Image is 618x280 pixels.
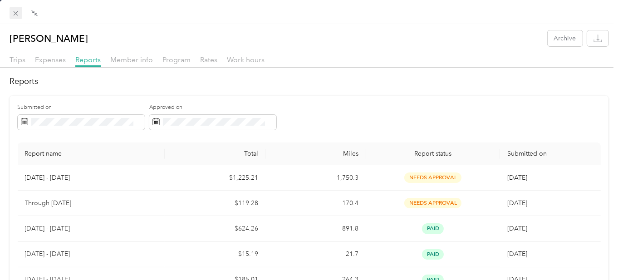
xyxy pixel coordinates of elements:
[172,150,258,157] div: Total
[10,30,88,46] p: [PERSON_NAME]
[200,55,217,64] span: Rates
[25,173,158,183] p: [DATE] - [DATE]
[373,150,493,157] span: Report status
[507,174,527,182] span: [DATE]
[227,55,265,64] span: Work hours
[10,75,608,88] h2: Reports
[265,165,366,191] td: 1,750.3
[422,223,444,234] span: paid
[110,55,153,64] span: Member info
[25,198,158,208] p: Through [DATE]
[149,103,276,112] label: Approved on
[548,30,583,46] button: Archive
[10,55,25,64] span: Trips
[422,249,444,260] span: paid
[567,229,618,280] iframe: Everlance-gr Chat Button Frame
[265,242,366,267] td: 21.7
[35,55,66,64] span: Expenses
[165,242,265,267] td: $15.19
[273,150,359,157] div: Miles
[265,216,366,241] td: 891.8
[162,55,191,64] span: Program
[18,103,145,112] label: Submitted on
[507,250,527,258] span: [DATE]
[500,142,601,165] th: Submitted on
[75,55,101,64] span: Reports
[25,249,158,259] p: [DATE] - [DATE]
[165,165,265,191] td: $1,225.21
[404,172,461,183] span: needs approval
[507,225,527,232] span: [DATE]
[265,191,366,216] td: 170.4
[165,216,265,241] td: $624.26
[18,142,165,165] th: Report name
[507,199,527,207] span: [DATE]
[404,198,461,208] span: needs approval
[25,224,158,234] p: [DATE] - [DATE]
[165,191,265,216] td: $119.28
